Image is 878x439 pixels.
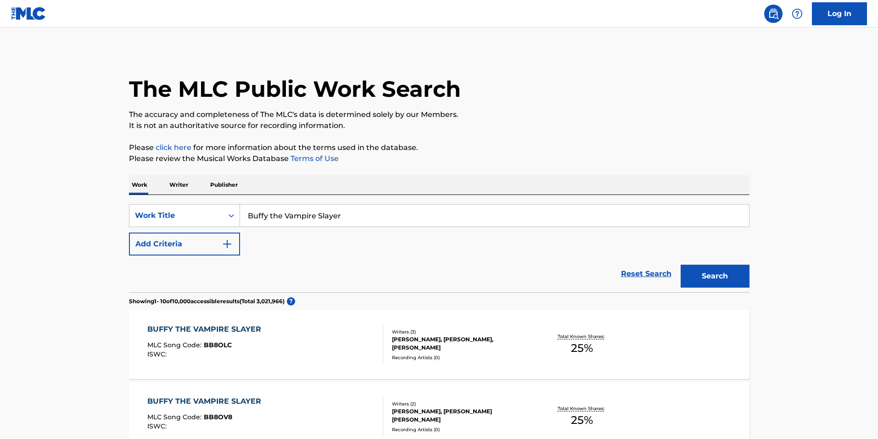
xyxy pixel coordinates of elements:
[129,175,150,194] p: Work
[147,350,169,358] span: ISWC :
[764,5,783,23] a: Public Search
[558,405,607,412] p: Total Known Shares:
[392,328,531,335] div: Writers ( 3 )
[788,5,806,23] div: Help
[812,2,867,25] a: Log In
[129,142,749,153] p: Please for more information about the terms used in the database.
[135,210,218,221] div: Work Title
[204,413,232,421] span: BB8OV8
[129,233,240,256] button: Add Criteria
[392,407,531,424] div: [PERSON_NAME], [PERSON_NAME] [PERSON_NAME]
[392,335,531,352] div: [PERSON_NAME], [PERSON_NAME], [PERSON_NAME]
[792,8,803,19] img: help
[129,297,285,306] p: Showing 1 - 10 of 10,000 accessible results (Total 3,021,966 )
[392,354,531,361] div: Recording Artists ( 0 )
[129,310,749,379] a: BUFFY THE VAMPIRE SLAYERMLC Song Code:BB8OLCISWC:Writers (3)[PERSON_NAME], [PERSON_NAME], [PERSON...
[392,400,531,407] div: Writers ( 2 )
[571,340,593,356] span: 25 %
[571,412,593,428] span: 25 %
[129,109,749,120] p: The accuracy and completeness of The MLC's data is determined solely by our Members.
[147,341,204,349] span: MLC Song Code :
[681,265,749,288] button: Search
[287,297,295,306] span: ?
[147,413,204,421] span: MLC Song Code :
[11,7,46,20] img: MLC Logo
[616,264,676,284] a: Reset Search
[156,143,191,152] a: click here
[204,341,232,349] span: BB8OLC
[207,175,240,194] p: Publisher
[129,75,461,103] h1: The MLC Public Work Search
[558,333,607,340] p: Total Known Shares:
[147,324,266,335] div: BUFFY THE VAMPIRE SLAYER
[167,175,191,194] p: Writer
[129,120,749,131] p: It is not an authoritative source for recording information.
[129,204,749,292] form: Search Form
[129,153,749,164] p: Please review the Musical Works Database
[147,396,266,407] div: BUFFY THE VAMPIRE SLAYER
[222,239,233,250] img: 9d2ae6d4665cec9f34b9.svg
[392,426,531,433] div: Recording Artists ( 0 )
[289,154,339,163] a: Terms of Use
[768,8,779,19] img: search
[147,422,169,430] span: ISWC :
